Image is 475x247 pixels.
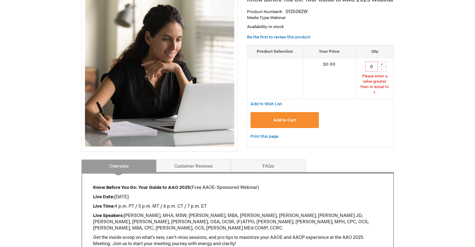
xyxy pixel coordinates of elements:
[93,213,382,231] p: [PERSON_NAME], MHA, MSW; [PERSON_NAME], MBA, [PERSON_NAME], [PERSON_NAME]; [PERSON_NAME] JD; [PER...
[93,204,115,209] strong: Live Time:
[250,133,278,141] a: Print this page
[356,45,393,58] th: Qty
[231,160,306,172] a: FAQs
[247,35,310,40] a: Be the first to review this product
[156,160,231,172] a: Customer Reviews
[250,112,319,128] button: Add to Cart
[269,24,284,29] span: In stock
[273,118,296,123] span: Add to Cart
[93,185,190,190] strong: Know Before You Go: Your Guide to AAO 2025
[247,15,270,20] strong: Media Type:
[93,235,382,247] p: Get the inside scoop on what’s new, can’t-miss sessions, and pro tips to maximize your AAOE and A...
[82,160,156,172] a: Overview
[247,45,303,58] th: Product Selection
[250,101,282,106] span: Add to Wish List
[93,185,382,191] p: (Free AAOE-Sponsored Webinar)
[247,15,394,21] p: Webinar
[93,203,382,210] p: 4 p.m. PT / 5 p.m. MT / 6 p.m. CT / 7 p.m. ET
[93,194,382,200] p: [DATE]
[359,74,390,95] div: Please enter a value greater than or equal to 1.
[247,24,394,30] p: Availability:
[247,9,283,14] strong: Product Number
[93,194,114,200] strong: Live Date:
[285,9,308,15] div: 0125082W
[250,101,282,106] a: Add to Wish List
[365,62,378,72] input: Qty
[377,62,387,67] div: +
[303,45,356,58] th: Your Price
[93,213,124,218] strong: Live Speakers:
[377,67,387,72] div: -
[303,58,356,99] td: $0.00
